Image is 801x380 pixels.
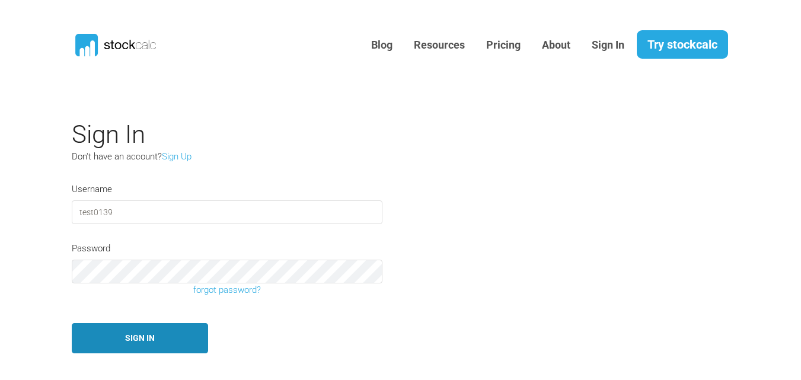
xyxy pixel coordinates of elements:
label: Password [72,242,110,256]
a: Try stockcalc [637,30,728,59]
p: Don't have an account? [72,150,344,164]
a: About [533,31,579,60]
a: Sign In [583,31,633,60]
label: Username [72,183,112,196]
h2: Sign In [72,120,617,149]
a: Sign Up [162,151,192,162]
a: Blog [362,31,401,60]
a: Resources [405,31,474,60]
a: forgot password? [63,283,391,297]
a: Pricing [477,31,529,60]
button: Sign In [72,323,208,353]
